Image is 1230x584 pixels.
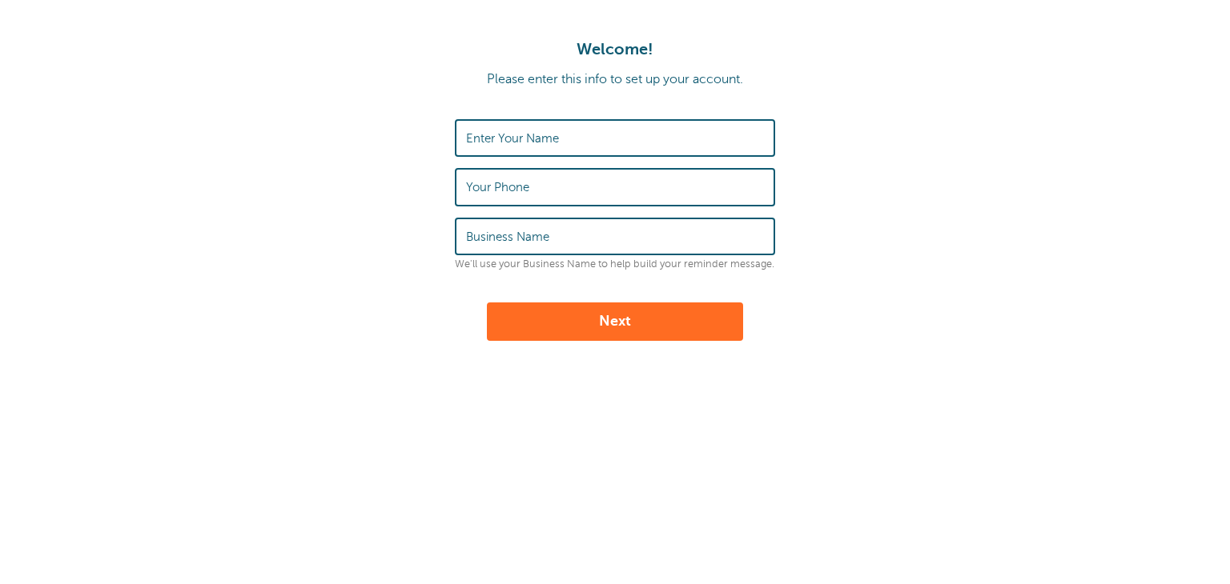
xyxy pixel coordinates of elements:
[455,258,775,270] p: We'll use your Business Name to help build your reminder message.
[466,131,559,146] label: Enter Your Name
[466,230,549,244] label: Business Name
[466,180,529,194] label: Your Phone
[16,72,1214,87] p: Please enter this info to set up your account.
[16,40,1214,59] h1: Welcome!
[487,302,743,341] button: Next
